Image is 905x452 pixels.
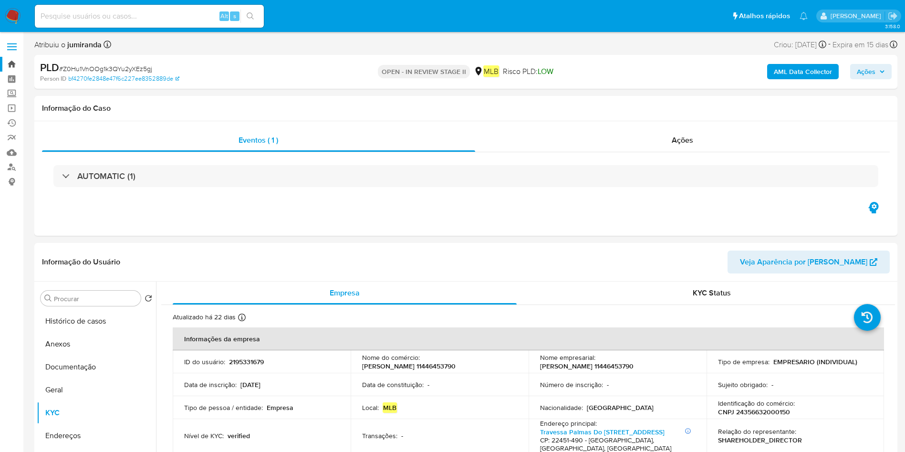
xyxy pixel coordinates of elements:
p: Local : [362,403,379,412]
p: Endereço principal : [540,419,597,428]
p: Tipo de empresa : [718,357,770,366]
a: bf4270fe2848e47f6c227ee8352889de [68,74,179,83]
input: Procurar [54,294,137,303]
p: [DATE] [240,380,260,389]
span: Empresa [330,287,360,298]
span: Expira em 15 dias [832,40,888,50]
span: Eventos ( 1 ) [239,135,278,146]
button: Documentação [37,356,156,378]
p: OPEN - IN REVIEW STAGE II [378,65,470,78]
p: 2195331679 [229,357,264,366]
span: LOW [538,66,553,77]
p: Atualizado há 22 dias [173,313,236,322]
p: [PERSON_NAME] 11446453790 [540,362,634,370]
a: Notificações [800,12,808,20]
p: - [401,431,403,440]
button: search-icon [240,10,260,23]
input: Pesquise usuários ou casos... [35,10,264,22]
p: Nome empresarial : [540,353,595,362]
b: PLD [40,60,59,75]
b: Person ID [40,74,66,83]
p: Empresa [267,403,293,412]
p: Nacionalidade : [540,403,583,412]
button: AML Data Collector [767,64,839,79]
a: Travessa Palmas Do [STREET_ADDRESS] [540,427,665,437]
button: Anexos [37,333,156,356]
button: Retornar ao pedido padrão [145,294,152,305]
h1: Informação do Caso [42,104,890,113]
p: - [771,380,773,389]
p: Sujeito obrigado : [718,380,768,389]
em: MLB [383,402,397,413]
p: Tipo de pessoa / entidade : [184,403,263,412]
h3: AUTOMATIC (1) [77,171,135,181]
p: [GEOGRAPHIC_DATA] [587,403,654,412]
span: s [233,11,236,21]
p: ID do usuário : [184,357,225,366]
em: MLB [483,65,499,77]
th: Informações da empresa [173,327,884,350]
p: - [427,380,429,389]
h1: Informação do Usuário [42,257,120,267]
p: Nível de KYC : [184,431,224,440]
p: Identificação do comércio : [718,399,795,408]
a: Sair [888,11,898,21]
p: CNPJ 24356632000150 [718,408,790,416]
button: KYC [37,401,156,424]
p: Data de constituição : [362,380,424,389]
p: juliane.miranda@mercadolivre.com [831,11,884,21]
div: Criou: [DATE] [774,38,826,51]
span: Ações [857,64,875,79]
p: - [607,380,609,389]
p: Nome do comércio : [362,353,420,362]
button: Geral [37,378,156,401]
span: Alt [220,11,228,21]
button: Ações [850,64,892,79]
p: EMPRESARIO (INDIVIDUAL) [773,357,857,366]
button: Histórico de casos [37,310,156,333]
p: Número de inscrição : [540,380,603,389]
p: Data de inscrição : [184,380,237,389]
span: # Z0Hu1VnOOg1k3QYu2yXEz5gj [59,64,152,74]
p: SHAREHOLDER_DIRECTOR [718,436,802,444]
span: Ações [672,135,693,146]
p: Relação do representante : [718,427,796,436]
b: AML Data Collector [774,64,832,79]
b: jumiranda [65,39,102,50]
p: verified [228,431,250,440]
span: Risco PLD: [503,66,553,77]
div: AUTOMATIC (1) [53,165,878,187]
span: KYC Status [693,287,731,298]
span: Atalhos rápidos [739,11,790,21]
span: - [828,38,831,51]
span: Atribuiu o [34,40,102,50]
button: Procurar [44,294,52,302]
button: Veja Aparência por [PERSON_NAME] [728,251,890,273]
p: Transações : [362,431,397,440]
p: [PERSON_NAME] 11446453790 [362,362,456,370]
span: Veja Aparência por [PERSON_NAME] [740,251,867,273]
button: Endereços [37,424,156,447]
